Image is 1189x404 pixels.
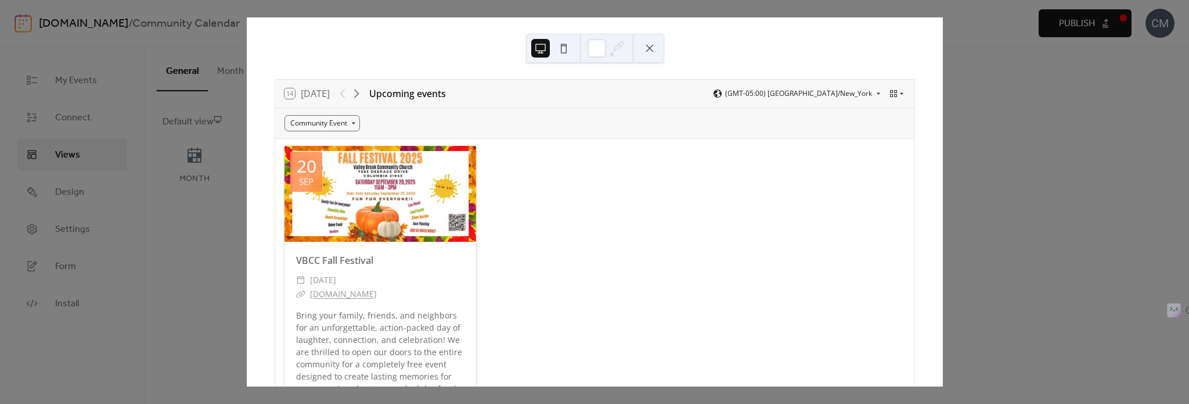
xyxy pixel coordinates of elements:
div: Upcoming events [369,87,446,101]
a: [DOMAIN_NAME] [310,288,377,299]
a: VBCC Fall Festival [296,254,373,267]
span: (GMT-05:00) [GEOGRAPHIC_DATA]/New_York [725,90,872,97]
span: [DATE] [310,273,336,287]
div: ​ [296,273,305,287]
div: ​ [296,287,305,301]
div: Sep [299,177,314,186]
div: 20 [297,158,316,175]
